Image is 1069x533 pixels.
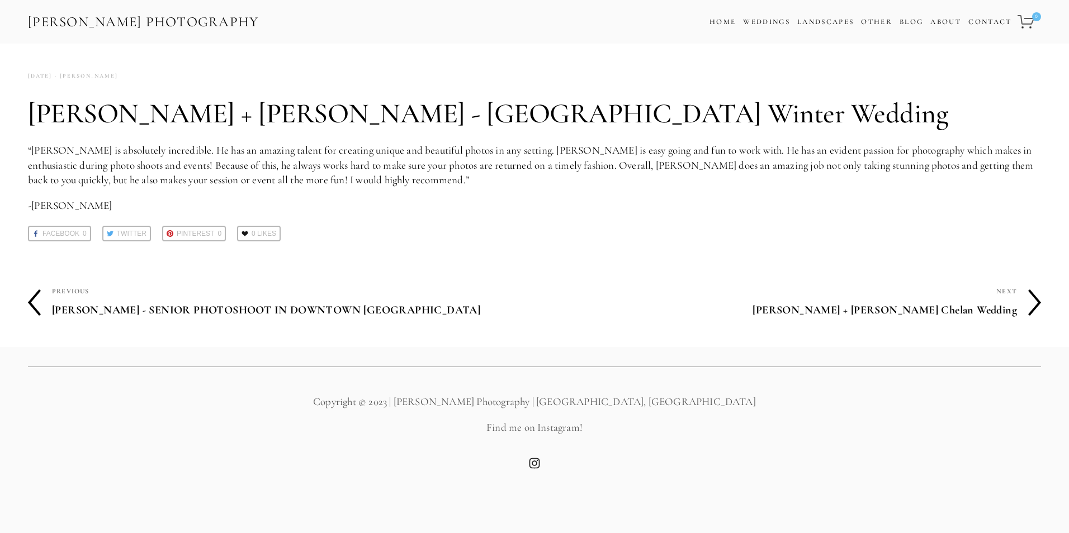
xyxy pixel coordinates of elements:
[28,198,1041,213] p: -[PERSON_NAME]
[237,226,281,241] a: 0 Likes
[27,9,260,35] a: [PERSON_NAME] Photography
[252,227,276,240] span: 0 Likes
[534,298,1017,322] h4: [PERSON_NAME] + [PERSON_NAME] Chelan Wedding
[534,284,1017,298] div: Next
[28,143,1041,188] p: “[PERSON_NAME] is absolutely incredible. He has an amazing talent for creating unique and beautif...
[743,17,790,26] a: Weddings
[28,394,1041,410] p: Copyright © 2023 | [PERSON_NAME] Photography | [GEOGRAPHIC_DATA], [GEOGRAPHIC_DATA]
[900,14,923,30] a: Blog
[28,420,1041,435] p: Find me on Instagram!
[52,69,118,84] a: [PERSON_NAME]
[83,227,87,240] span: 0
[529,458,540,469] a: Instagram
[1016,8,1042,35] a: 0 items in cart
[217,227,221,240] span: 0
[709,14,736,30] a: Home
[28,69,52,84] time: [DATE]
[102,226,151,241] a: Twitter
[28,226,91,241] a: Facebook0
[177,227,214,240] span: Pinterest
[28,97,1041,130] h1: [PERSON_NAME] + [PERSON_NAME] - [GEOGRAPHIC_DATA] Winter Wedding
[117,227,146,240] span: Twitter
[52,298,534,322] h4: [PERSON_NAME] - SENIOR PHOTOSHOOT IN DOWNTOWN [GEOGRAPHIC_DATA]
[1032,12,1041,21] span: 0
[28,284,534,322] a: Previous [PERSON_NAME] - SENIOR PHOTOSHOOT IN DOWNTOWN [GEOGRAPHIC_DATA]
[534,284,1041,322] a: Next [PERSON_NAME] + [PERSON_NAME] Chelan Wedding
[52,284,534,298] div: Previous
[968,14,1011,30] a: Contact
[797,17,854,26] a: Landscapes
[861,17,892,26] a: Other
[162,226,226,241] a: Pinterest0
[930,14,961,30] a: About
[42,227,79,240] span: Facebook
